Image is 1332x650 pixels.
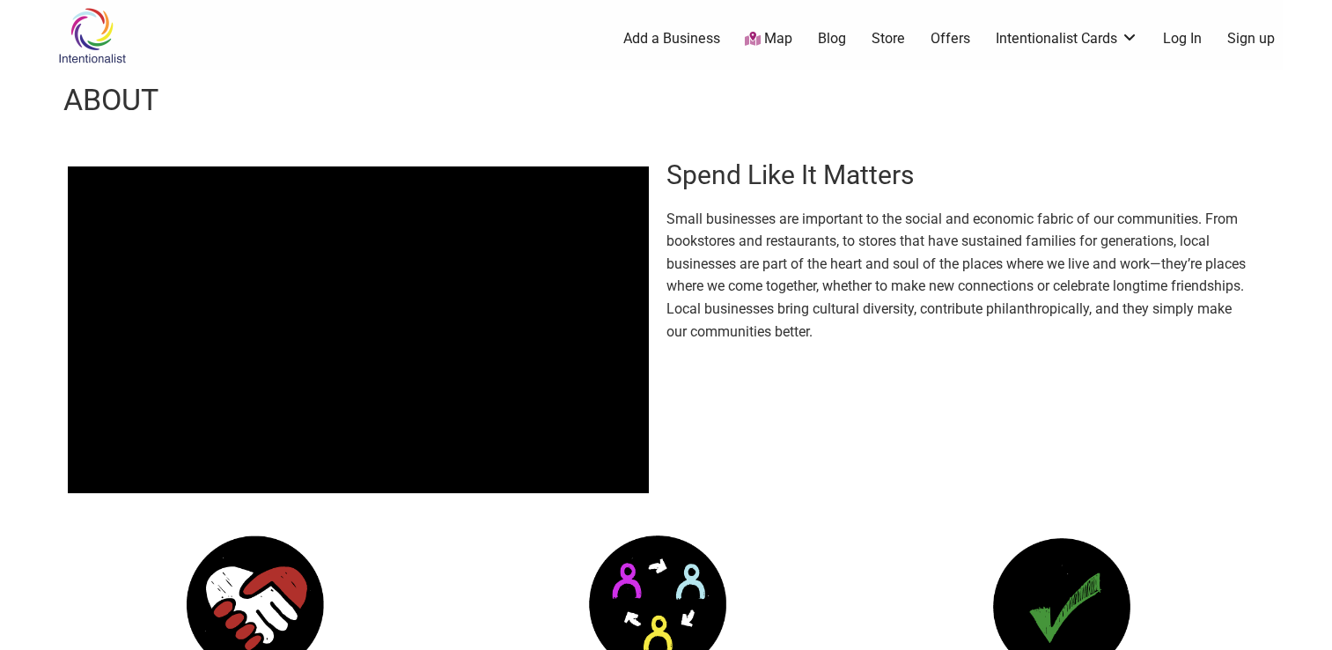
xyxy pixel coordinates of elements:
a: Add a Business [623,29,720,48]
a: Log In [1163,29,1202,48]
a: Blog [818,29,846,48]
p: Small businesses are important to the social and economic fabric of our communities. From booksto... [666,208,1247,343]
h2: Spend Like It Matters [666,157,1247,194]
img: Intentionalist [50,7,134,64]
a: Offers [931,29,970,48]
a: Map [745,29,792,49]
a: Intentionalist Cards [996,29,1138,48]
a: Store [872,29,905,48]
a: Sign up [1227,29,1275,48]
h1: About [63,79,158,122]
